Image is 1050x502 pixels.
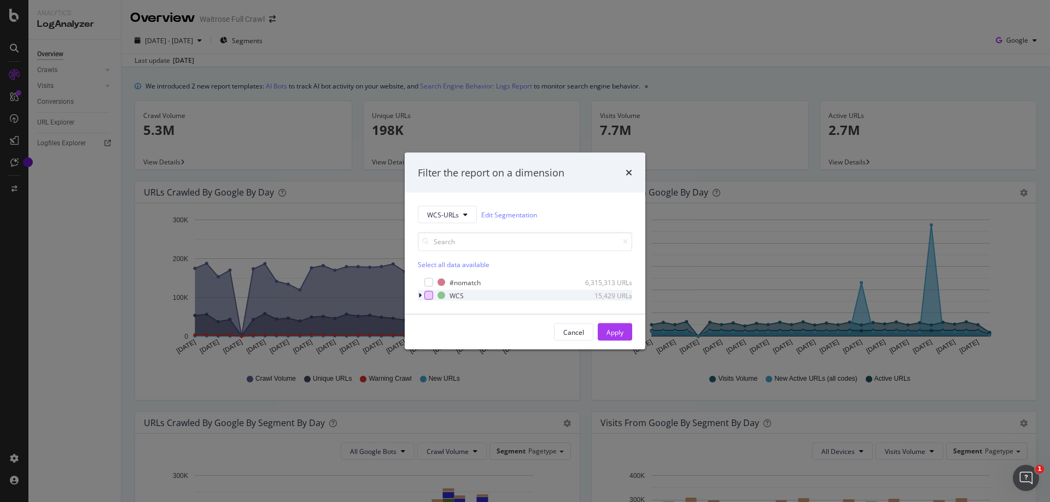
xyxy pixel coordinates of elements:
[418,260,632,269] div: Select all data available
[418,206,477,223] button: WCS-URLs
[579,291,632,300] div: 15,429 URLs
[1013,465,1039,491] iframe: Intercom live chat
[579,277,632,287] div: 6,315,313 URLs
[418,232,632,251] input: Search
[606,327,623,336] div: Apply
[563,327,584,336] div: Cancel
[405,152,645,350] div: modal
[450,277,481,287] div: #nomatch
[598,323,632,341] button: Apply
[481,209,537,220] a: Edit Segmentation
[427,210,459,219] span: WCS-URLs
[554,323,593,341] button: Cancel
[418,166,564,180] div: Filter the report on a dimension
[450,291,464,300] div: WCS
[1035,465,1044,474] span: 1
[626,166,632,180] div: times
